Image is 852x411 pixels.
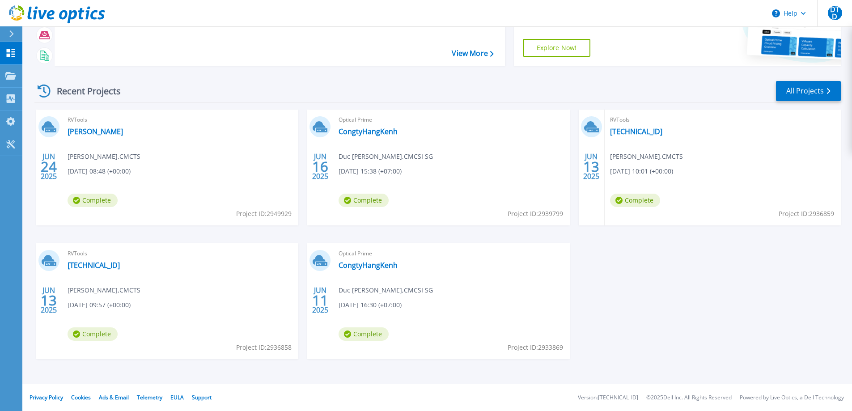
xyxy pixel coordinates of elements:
span: Project ID: 2939799 [508,209,563,219]
li: Version: [TECHNICAL_ID] [578,395,638,401]
a: View More [452,49,493,58]
span: Complete [339,194,389,207]
li: © 2025 Dell Inc. All Rights Reserved [646,395,732,401]
a: Cookies [71,394,91,401]
a: Ads & Email [99,394,129,401]
span: Optical Prime [339,249,564,258]
span: 13 [41,297,57,304]
span: [DATE] 16:30 (+07:00) [339,300,402,310]
a: CongtyHangKenh [339,261,398,270]
a: CongtyHangKenh [339,127,398,136]
span: 13 [583,163,599,170]
span: Project ID: 2936858 [236,343,292,352]
a: EULA [170,394,184,401]
li: Powered by Live Optics, a Dell Technology [740,395,844,401]
span: Project ID: 2933869 [508,343,563,352]
span: 24 [41,163,57,170]
a: [TECHNICAL_ID] [68,261,120,270]
span: [DATE] 09:57 (+00:00) [68,300,131,310]
div: JUN 2025 [312,284,329,317]
span: [DATE] 08:48 (+00:00) [68,166,131,176]
a: All Projects [776,81,841,101]
div: Recent Projects [34,80,133,102]
span: RVTools [68,249,293,258]
span: Duc [PERSON_NAME] , CMCSI SG [339,285,433,295]
span: Complete [339,327,389,341]
a: [PERSON_NAME] [68,127,123,136]
span: [PERSON_NAME] , CMCTS [68,152,140,161]
span: Complete [610,194,660,207]
span: DTD [828,6,842,20]
a: Explore Now! [523,39,591,57]
span: RVTools [68,115,293,125]
div: JUN 2025 [583,150,600,183]
div: JUN 2025 [40,150,57,183]
span: [DATE] 10:01 (+00:00) [610,166,673,176]
span: 16 [312,163,328,170]
span: Project ID: 2936859 [779,209,834,219]
span: [DATE] 15:38 (+07:00) [339,166,402,176]
a: Privacy Policy [30,394,63,401]
div: JUN 2025 [40,284,57,317]
span: Complete [68,194,118,207]
span: Duc [PERSON_NAME] , CMCSI SG [339,152,433,161]
span: Optical Prime [339,115,564,125]
span: 11 [312,297,328,304]
span: Project ID: 2949929 [236,209,292,219]
span: RVTools [610,115,835,125]
a: Telemetry [137,394,162,401]
span: [PERSON_NAME] , CMCTS [610,152,683,161]
span: Complete [68,327,118,341]
a: Support [192,394,212,401]
div: JUN 2025 [312,150,329,183]
span: [PERSON_NAME] , CMCTS [68,285,140,295]
a: [TECHNICAL_ID] [610,127,662,136]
